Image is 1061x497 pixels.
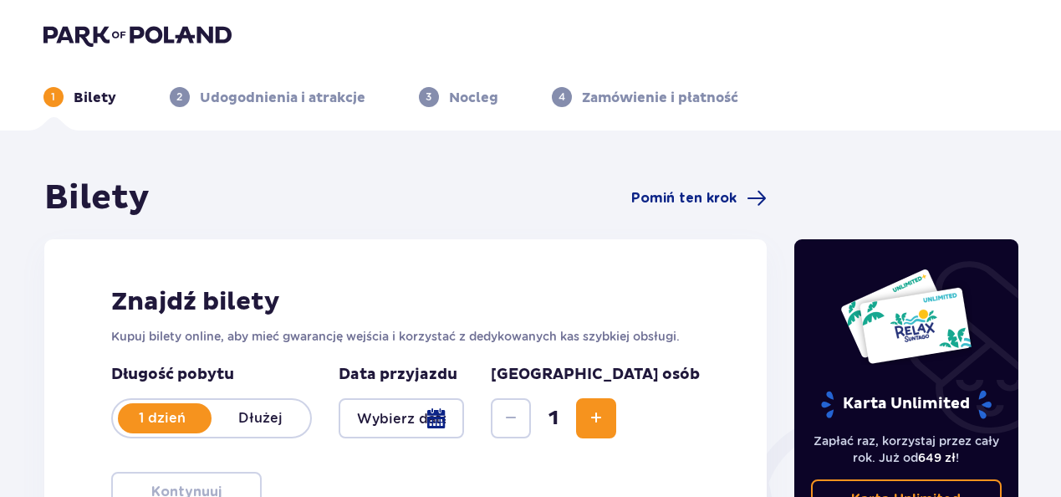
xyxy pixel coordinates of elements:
span: Pomiń ten krok [631,189,737,208]
p: Długość pobytu [111,365,312,385]
p: Zamówienie i płatność [582,89,738,107]
p: 4 [559,90,565,105]
p: Udogodnienia i atrakcje [200,89,365,107]
p: Nocleg [449,89,498,107]
p: Zapłać raz, korzystaj przez cały rok. Już od ! [811,433,1002,466]
h2: Znajdź bilety [111,286,701,318]
p: Karta Unlimited [819,390,993,419]
h1: Bilety [44,177,150,219]
span: 1 [534,406,573,431]
img: Park of Poland logo [43,23,232,47]
button: Decrease [491,398,531,438]
p: 1 dzień [113,409,212,428]
p: Data przyjazdu [339,365,457,385]
p: Kupuj bilety online, aby mieć gwarancję wejścia i korzystać z dedykowanych kas szybkiej obsługi. [111,328,701,345]
button: Increase [576,398,616,438]
p: Bilety [74,89,116,107]
p: 1 [51,90,55,105]
p: 3 [426,90,431,105]
p: Dłużej [212,409,310,428]
a: Pomiń ten krok [631,188,767,208]
p: [GEOGRAPHIC_DATA] osób [491,365,700,385]
span: 649 zł [918,451,956,464]
p: 2 [176,90,182,105]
